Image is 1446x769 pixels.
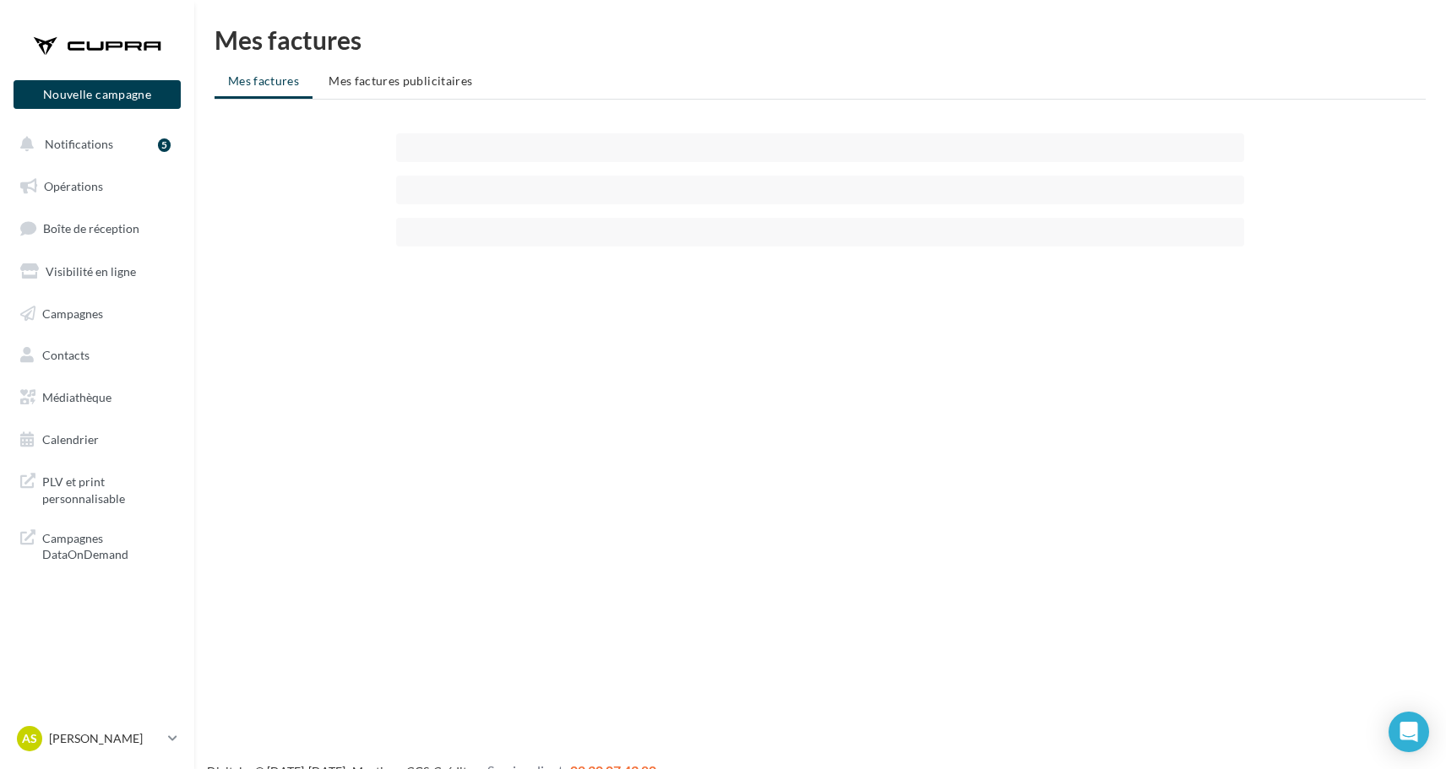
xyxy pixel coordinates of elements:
span: Opérations [44,179,103,193]
a: Campagnes DataOnDemand [10,520,184,570]
a: Opérations [10,169,184,204]
a: Visibilité en ligne [10,254,184,290]
button: Nouvelle campagne [14,80,181,109]
div: Open Intercom Messenger [1389,712,1429,752]
a: Médiathèque [10,380,184,415]
p: [PERSON_NAME] [49,730,161,747]
span: PLV et print personnalisable [42,470,174,506]
span: Médiathèque [42,390,111,404]
span: Contacts [42,348,90,362]
a: PLV et print personnalisable [10,463,184,513]
a: Campagnes [10,296,184,332]
span: Campagnes [42,306,103,320]
span: As [22,730,37,747]
div: 5 [158,138,171,152]
a: Boîte de réception [10,210,184,246]
span: Campagnes DataOnDemand [42,527,174,563]
span: Notifications [45,137,113,151]
a: Calendrier [10,422,184,458]
span: Mes factures publicitaires [329,73,472,88]
button: Notifications 5 [10,127,177,162]
span: Calendrier [42,432,99,447]
a: Contacts [10,338,184,373]
a: As [PERSON_NAME] [14,723,181,755]
h1: Mes factures [215,27,1426,52]
span: Visibilité en ligne [46,264,136,279]
span: Boîte de réception [43,221,139,236]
